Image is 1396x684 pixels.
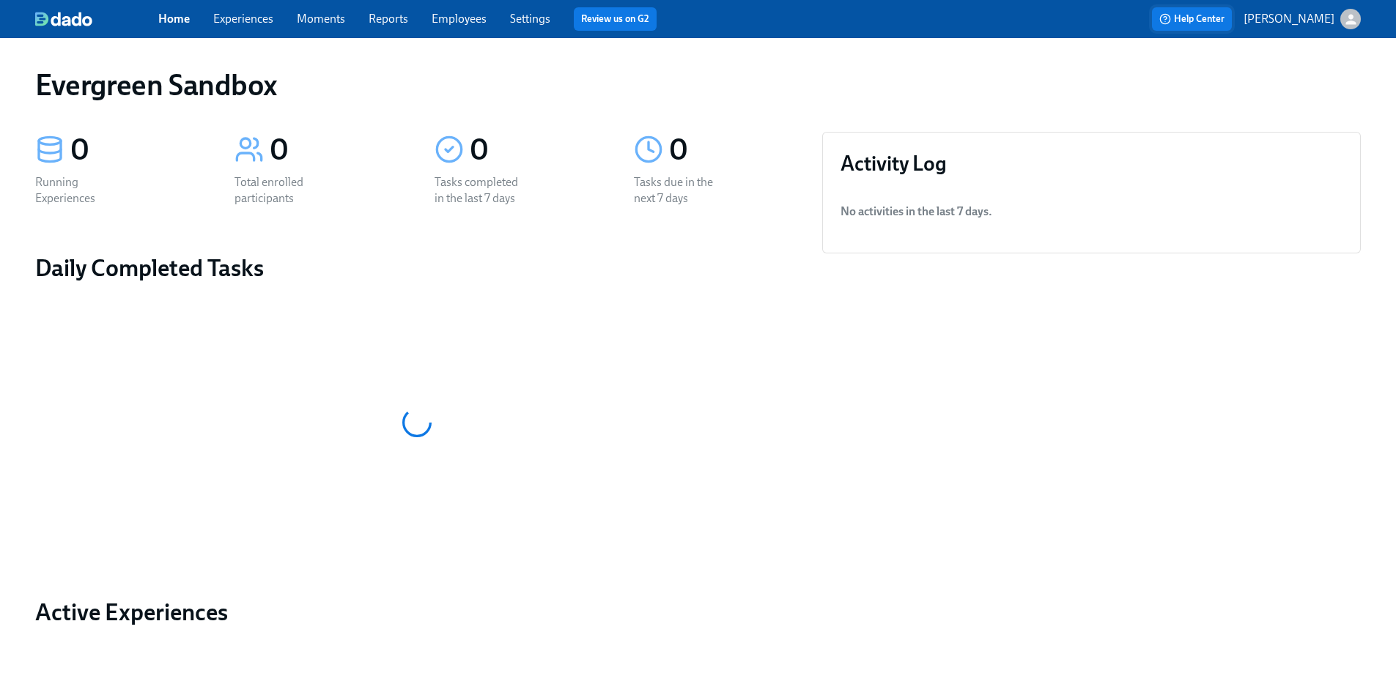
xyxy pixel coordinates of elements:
[213,12,273,26] a: Experiences
[432,12,487,26] a: Employees
[35,12,158,26] a: dado
[669,132,798,168] div: 0
[270,132,399,168] div: 0
[234,174,328,207] div: Total enrolled participants
[70,132,199,168] div: 0
[470,132,599,168] div: 0
[369,12,408,26] a: Reports
[1159,12,1225,26] span: Help Center
[841,194,1343,229] li: No activities in the last 7 days .
[35,253,799,283] h2: Daily Completed Tasks
[35,67,277,103] h1: Evergreen Sandbox
[581,12,649,26] a: Review us on G2
[574,7,657,31] button: Review us on G2
[297,12,345,26] a: Moments
[841,150,1343,176] h3: Activity Log
[1152,7,1232,31] button: Help Center
[35,174,129,207] div: Running Experiences
[1244,11,1334,27] p: [PERSON_NAME]
[158,12,190,26] a: Home
[1244,9,1361,29] button: [PERSON_NAME]
[634,174,728,207] div: Tasks due in the next 7 days
[435,174,528,207] div: Tasks completed in the last 7 days
[510,12,550,26] a: Settings
[35,12,92,26] img: dado
[35,598,799,627] a: Active Experiences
